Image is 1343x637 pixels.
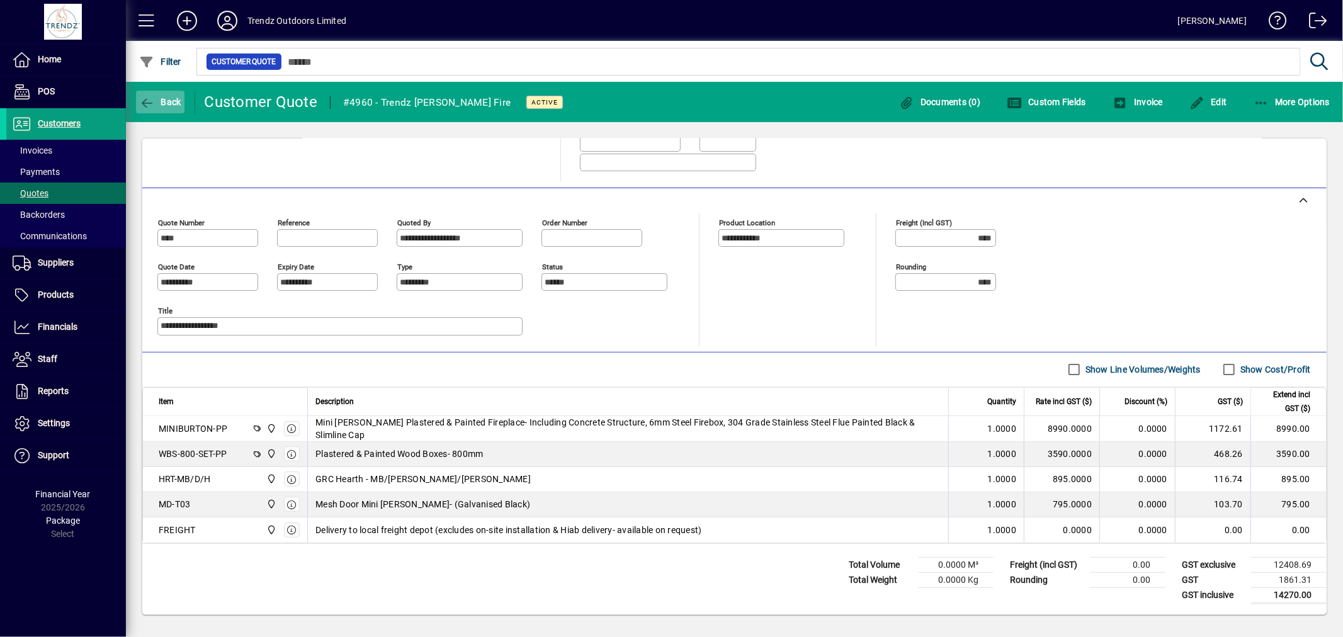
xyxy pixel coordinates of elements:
span: Item [159,395,174,409]
span: New Plymouth [263,472,278,486]
a: Payments [6,161,126,183]
td: 103.70 [1175,492,1250,517]
div: 8990.0000 [1032,422,1092,435]
td: Total Volume [842,557,918,572]
a: Logout [1300,3,1327,43]
mat-label: Quote number [158,218,205,227]
button: Edit [1186,91,1230,113]
span: GST ($) [1218,395,1243,409]
span: Invoice [1113,97,1163,107]
td: 1172.61 [1175,416,1250,442]
mat-label: Reference [278,218,310,227]
div: MINIBURTON-PP [159,422,227,435]
span: POS [38,86,55,96]
a: Knowledge Base [1259,3,1287,43]
span: Products [38,290,74,300]
span: Staff [38,354,57,364]
span: 1.0000 [988,448,1017,460]
td: GST inclusive [1176,587,1251,603]
span: More Options [1254,97,1330,107]
button: Documents (0) [895,91,983,113]
a: Staff [6,344,126,375]
span: Financial Year [36,489,91,499]
span: New Plymouth [263,447,278,461]
div: Customer Quote [205,92,318,112]
mat-label: Title [158,306,173,315]
button: Back [136,91,184,113]
span: Mesh Door Mini [PERSON_NAME]- (Galvanised Black) [315,498,530,510]
span: Plastered & Painted Wood Boxes- 800mm [315,448,483,460]
span: New Plymouth [263,497,278,511]
span: Custom Fields [1007,97,1086,107]
td: 468.26 [1175,442,1250,467]
span: Communications [13,231,87,241]
td: Freight (incl GST) [1004,557,1090,572]
a: POS [6,76,126,108]
td: 0.0000 [1099,416,1175,442]
td: 0.0000 [1099,517,1175,543]
td: GST [1176,572,1251,587]
span: Financials [38,322,77,332]
div: #4960 - Trendz [PERSON_NAME] Fire [343,93,511,113]
span: Edit [1189,97,1227,107]
td: 14270.00 [1251,587,1327,603]
a: Products [6,279,126,311]
button: Custom Fields [1004,91,1089,113]
a: Suppliers [6,247,126,279]
label: Show Line Volumes/Weights [1083,363,1201,376]
span: Settings [38,418,70,428]
span: Invoices [13,145,52,155]
span: Extend incl GST ($) [1259,388,1310,415]
td: Rounding [1004,572,1090,587]
app-page-header-button: Back [126,91,195,113]
label: Show Cost/Profit [1238,363,1311,376]
span: Customer Quote [212,55,276,68]
button: Invoice [1109,91,1166,113]
mat-label: Quoted by [397,218,431,227]
mat-label: Type [397,262,412,271]
div: [PERSON_NAME] [1178,11,1247,31]
a: Quotes [6,183,126,204]
span: Quotes [13,188,48,198]
mat-label: Product location [719,218,775,227]
span: Backorders [13,210,65,220]
div: 895.0000 [1032,473,1092,485]
a: Home [6,44,126,76]
td: Total Weight [842,572,918,587]
span: Package [46,516,80,526]
span: Mini [PERSON_NAME] Plastered & Painted Fireplace- Including Concrete Structure, 6mm Steel Firebox... [315,416,941,441]
span: GRC Hearth - MB/[PERSON_NAME]/[PERSON_NAME] [315,473,531,485]
mat-label: Quote date [158,262,195,271]
span: Filter [139,57,181,67]
td: 0.00 [1250,517,1326,543]
td: 895.00 [1250,467,1326,492]
a: Invoices [6,140,126,161]
div: 3590.0000 [1032,448,1092,460]
span: Rate incl GST ($) [1036,395,1092,409]
div: 0.0000 [1032,524,1092,536]
td: 0.0000 [1099,442,1175,467]
div: 795.0000 [1032,498,1092,510]
span: Documents (0) [898,97,980,107]
div: MD-T03 [159,498,191,510]
td: 1861.31 [1251,572,1327,587]
a: Financials [6,312,126,343]
span: Delivery to local freight depot (excludes on-site installation & Hiab delivery- available on requ... [315,524,701,536]
a: Communications [6,225,126,247]
a: Reports [6,376,126,407]
td: 0.0000 [1099,492,1175,517]
td: 0.00 [1090,557,1165,572]
span: Suppliers [38,257,74,268]
mat-label: Freight (incl GST) [896,218,952,227]
span: New Plymouth [263,422,278,436]
td: 0.0000 M³ [918,557,994,572]
span: Support [38,450,69,460]
a: Support [6,440,126,471]
td: 3590.00 [1250,442,1326,467]
div: Trendz Outdoors Limited [247,11,346,31]
span: 1.0000 [988,422,1017,435]
span: Back [139,97,181,107]
span: Quantity [987,395,1016,409]
span: 1.0000 [988,473,1017,485]
span: Home [38,54,61,64]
